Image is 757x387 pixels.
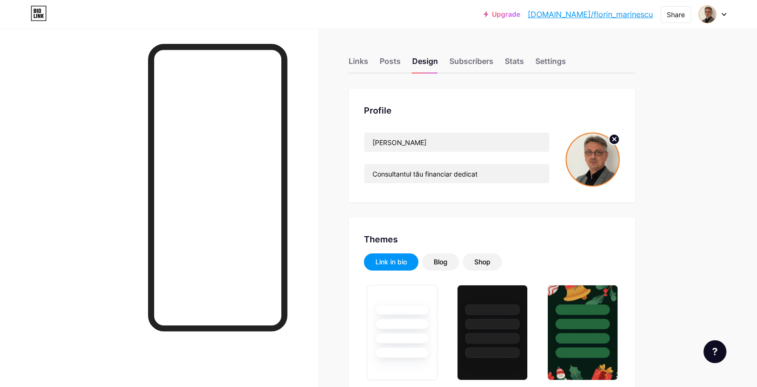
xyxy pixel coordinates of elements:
[349,55,368,73] div: Links
[528,9,653,20] a: [DOMAIN_NAME]/florin_marinescu
[449,55,493,73] div: Subscribers
[364,233,620,246] div: Themes
[375,257,407,267] div: Link in bio
[474,257,490,267] div: Shop
[535,55,566,73] div: Settings
[505,55,524,73] div: Stats
[434,257,448,267] div: Blog
[364,104,620,117] div: Profile
[484,10,520,18] a: Upgrade
[412,55,438,73] div: Design
[364,133,549,152] input: Name
[698,5,716,23] img: florin_marinescu
[565,132,620,187] img: florin_marinescu
[364,164,549,183] input: Bio
[667,10,685,20] div: Share
[380,55,401,73] div: Posts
